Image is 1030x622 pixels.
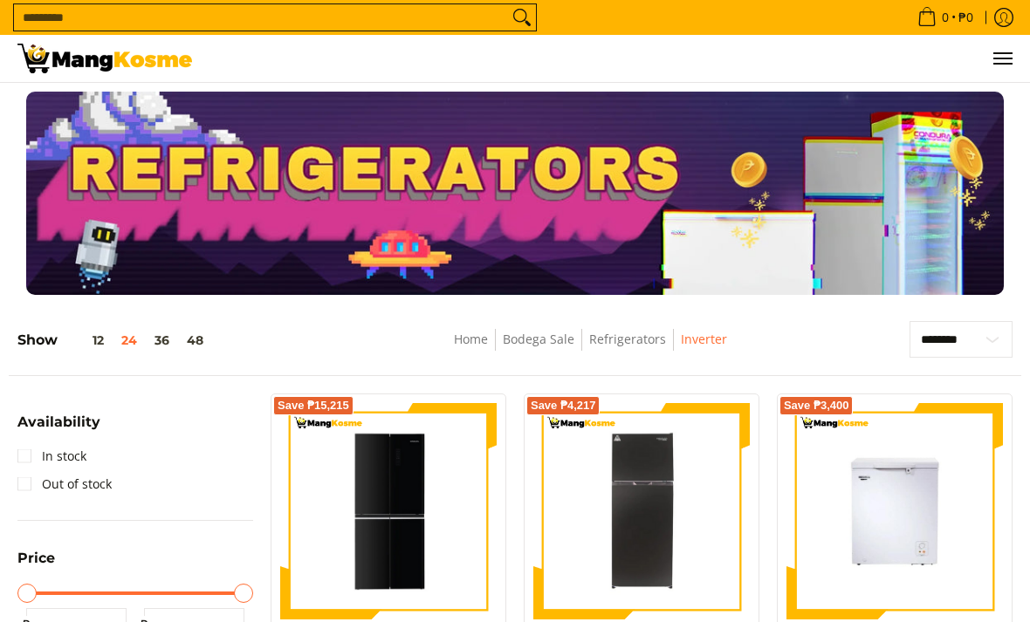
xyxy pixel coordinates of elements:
[278,400,349,411] span: Save ₱15,215
[786,406,1003,618] img: Condura 5.1 Cu. Ft. Manual Chest Freezer Pro Inverter Refrigerator, White Eco, CCF151Ri (Class A)
[146,333,178,347] button: 36
[17,551,55,578] summary: Open
[17,332,212,349] h5: Show
[178,333,212,347] button: 48
[17,442,86,470] a: In stock
[589,331,666,347] a: Refrigerators
[17,415,100,442] summary: Open
[209,35,1013,82] nav: Main Menu
[681,329,727,351] span: Inverter
[503,331,574,347] a: Bodega Sale
[17,415,100,429] span: Availability
[992,35,1013,82] button: Menu
[17,551,55,565] span: Price
[58,333,113,347] button: 12
[912,8,978,27] span: •
[533,406,750,617] img: Condura 8.7 Cu. Ft. No Frost Inverter Refrigerator, Dark Inox CNF-268i (Class A)
[280,406,497,617] img: Condura 16.5 Cu. Ft. No Frost, Multi-Door Inverter Refrigerator, Black Glass CFD-522i (Class A)
[784,400,849,411] span: Save ₱3,400
[209,35,1013,82] ul: Customer Navigation
[531,400,596,411] span: Save ₱4,217
[337,329,843,368] nav: Breadcrumbs
[17,44,192,73] img: Bodega Sale Refrigerator l Mang Kosme: Home Appliances Warehouse Sale Inverter | Page 2
[454,331,488,347] a: Home
[113,333,146,347] button: 24
[939,11,951,24] span: 0
[956,11,976,24] span: ₱0
[17,470,112,498] a: Out of stock
[508,4,536,31] button: Search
